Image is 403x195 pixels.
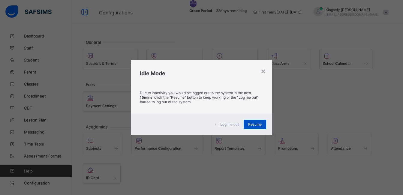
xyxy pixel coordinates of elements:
[220,122,239,127] span: Log me out
[140,91,263,104] p: Due to inactivity you would be logged out to the system in the next , click the "Resume" button t...
[140,95,152,100] strong: 15mins
[260,66,266,76] div: ×
[140,70,263,76] h2: Idle Mode
[248,122,262,127] span: Resume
